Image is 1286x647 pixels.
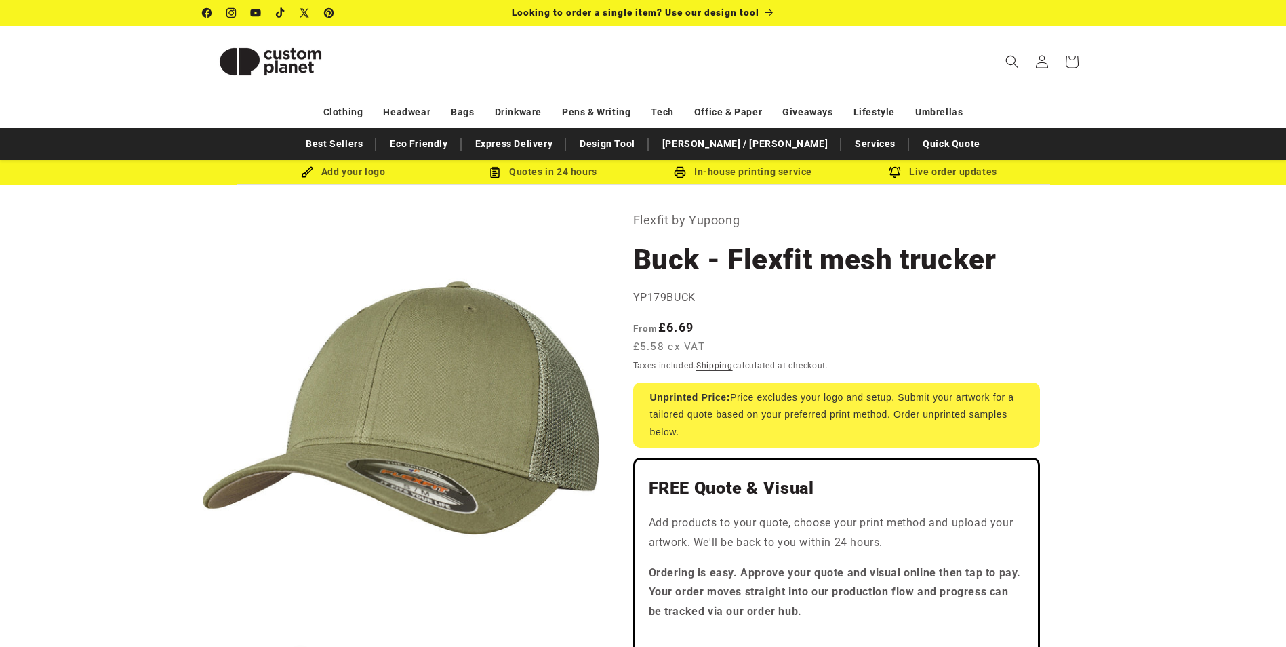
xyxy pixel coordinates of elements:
iframe: Customer reviews powered by Trustpilot [649,633,1024,646]
a: Umbrellas [915,100,963,124]
div: Taxes included. calculated at checkout. [633,359,1040,372]
div: Price excludes your logo and setup. Submit your artwork for a tailored quote based on your prefer... [633,383,1040,448]
a: Drinkware [495,100,542,124]
strong: Unprinted Price: [650,392,731,403]
a: Lifestyle [853,100,895,124]
a: Eco Friendly [383,132,454,156]
p: Add products to your quote, choose your print method and upload your artwork. We'll be back to yo... [649,513,1024,553]
span: £5.58 ex VAT [633,339,706,355]
strong: Ordering is easy. Approve your quote and visual online then tap to pay. Your order moves straight... [649,566,1022,619]
a: Clothing [323,100,363,124]
a: Best Sellers [299,132,369,156]
a: Shipping [696,361,733,370]
summary: Search [997,47,1027,77]
h1: Buck - Flexfit mesh trucker [633,241,1040,278]
img: Custom Planet [203,31,338,92]
div: Quotes in 24 hours [443,163,643,180]
img: Order updates [889,166,901,178]
a: Giveaways [782,100,832,124]
a: Tech [651,100,673,124]
img: Order Updates Icon [489,166,501,178]
a: Pens & Writing [562,100,630,124]
a: Office & Paper [694,100,762,124]
img: In-house printing [674,166,686,178]
strong: £6.69 [633,320,694,334]
a: Quick Quote [916,132,987,156]
a: Design Tool [573,132,642,156]
span: Looking to order a single item? Use our design tool [512,7,759,18]
a: Bags [451,100,474,124]
a: Express Delivery [468,132,560,156]
div: Add your logo [243,163,443,180]
p: Flexfit by Yupoong [633,210,1040,231]
img: Brush Icon [301,166,313,178]
a: Custom Planet [197,26,343,97]
h2: FREE Quote & Visual [649,477,1024,499]
span: YP179BUCK [633,291,696,304]
a: Headwear [383,100,430,124]
a: [PERSON_NAME] / [PERSON_NAME] [656,132,835,156]
div: In-house printing service [643,163,843,180]
span: From [633,323,658,334]
div: Live order updates [843,163,1043,180]
a: Services [848,132,902,156]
